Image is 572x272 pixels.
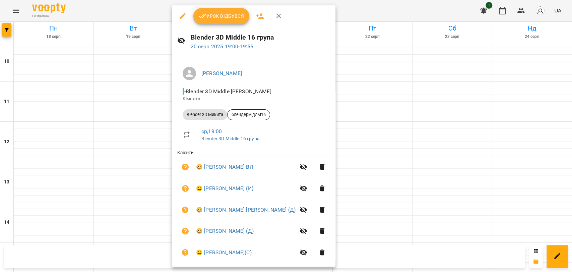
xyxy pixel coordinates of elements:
a: 😀 [PERSON_NAME] ВЛ [196,163,253,171]
span: - Blender 3D Middle [PERSON_NAME] [183,88,273,95]
button: Візит ще не сплачено. Додати оплату? [177,180,193,197]
button: Візит ще не сплачено. Додати оплату? [177,159,193,175]
span: блендермідлМ16 [228,112,270,118]
a: ср , 19:00 [201,128,222,134]
button: Візит ще не сплачено. Додати оплату? [177,223,193,239]
a: 😀 [PERSON_NAME] [PERSON_NAME] (Д) [196,206,296,214]
div: блендермідлМ16 [227,109,270,120]
a: [PERSON_NAME] [201,70,242,76]
span: Blender 3D Микита [183,112,227,118]
a: 😀 [PERSON_NAME] (И) [196,184,253,193]
a: 20 серп 2025 19:00-19:55 [191,43,254,50]
a: 😀 [PERSON_NAME](С) [196,249,252,257]
button: Візит ще не сплачено. Додати оплату? [177,202,193,218]
button: Урок відбувся [193,8,250,24]
button: Візит ще не сплачено. Додати оплату? [177,244,193,261]
a: 😀 [PERSON_NAME] (Д) [196,227,254,235]
span: Урок відбувся [199,12,244,20]
p: Кімната [183,96,325,102]
a: Blender 3D Middle 16 група [201,136,259,141]
h6: Blender 3D Middle 16 група [191,32,330,43]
